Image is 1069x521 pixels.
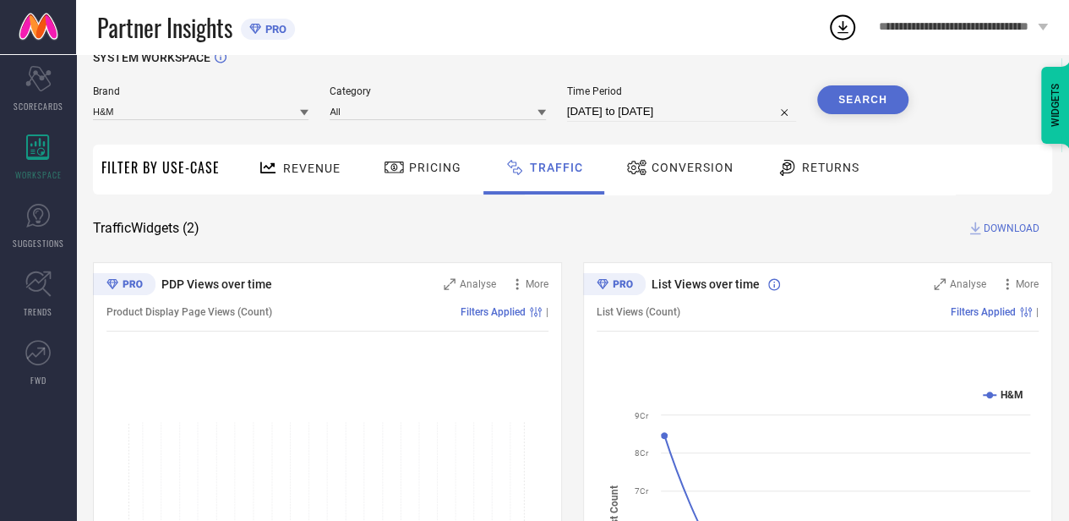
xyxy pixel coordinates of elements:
[13,237,64,250] span: SUGGESTIONS
[827,12,858,42] div: Open download list
[635,411,649,420] text: 9Cr
[409,161,461,174] span: Pricing
[1001,389,1023,401] text: H&M
[950,278,986,290] span: Analyse
[93,51,210,64] span: SYSTEM WORKSPACE
[93,220,199,237] span: Traffic Widgets ( 2 )
[30,374,46,387] span: FWD
[984,220,1039,237] span: DOWNLOAD
[14,100,63,112] span: SCORECARDS
[817,85,908,114] button: Search
[283,162,341,175] span: Revenue
[161,277,272,291] span: PDP Views over time
[567,85,796,97] span: Time Period
[635,486,649,496] text: 7Cr
[530,161,583,174] span: Traffic
[934,278,946,290] svg: Zoom
[546,306,548,318] span: |
[526,278,548,290] span: More
[330,85,545,97] span: Category
[583,273,646,299] div: Premium
[106,306,272,318] span: Product Display Page Views (Count)
[1036,306,1039,318] span: |
[460,278,496,290] span: Analyse
[597,306,680,318] span: List Views (Count)
[1016,278,1039,290] span: More
[567,101,796,122] input: Select time period
[951,306,1016,318] span: Filters Applied
[261,23,286,36] span: PRO
[652,277,760,291] span: List Views over time
[101,157,220,178] span: Filter By Use-Case
[97,10,232,45] span: Partner Insights
[635,448,649,458] text: 8Cr
[93,273,155,299] div: Premium
[652,161,734,174] span: Conversion
[444,278,455,290] svg: Zoom
[461,306,526,318] span: Filters Applied
[802,161,859,174] span: Returns
[24,305,52,318] span: TRENDS
[15,168,62,181] span: WORKSPACE
[93,85,308,97] span: Brand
